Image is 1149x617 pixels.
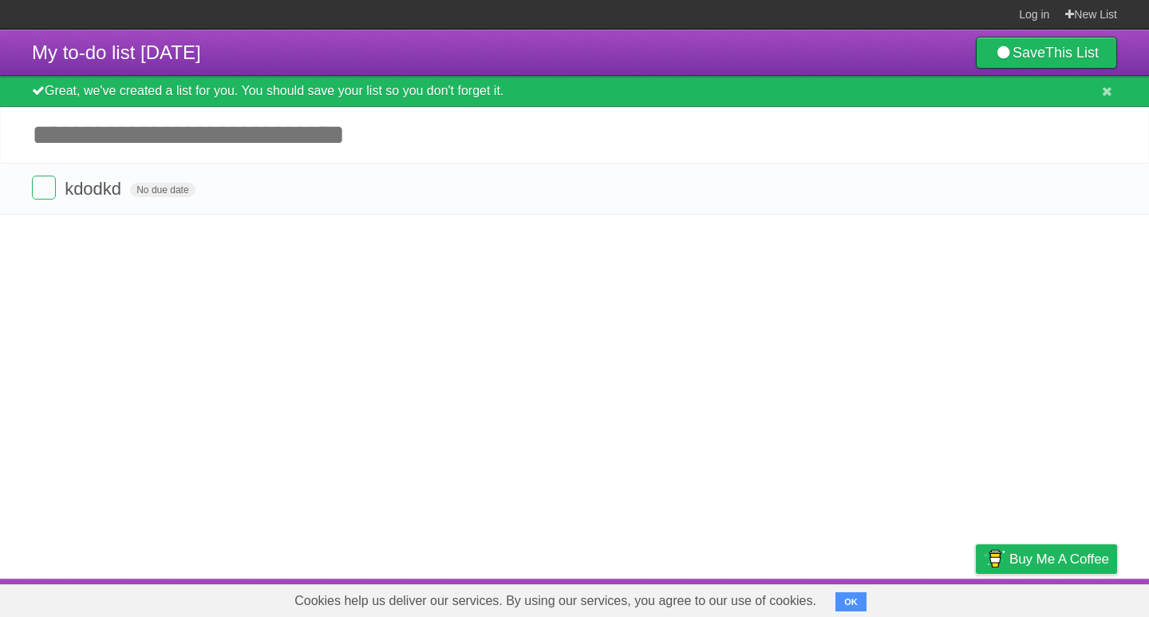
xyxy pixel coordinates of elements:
[65,179,125,199] span: kdodkd
[764,583,797,613] a: About
[835,592,867,611] button: OK
[1017,583,1117,613] a: Suggest a feature
[1009,545,1109,573] span: Buy me a coffee
[976,37,1117,69] a: SaveThis List
[984,545,1005,572] img: Buy me a coffee
[278,585,832,617] span: Cookies help us deliver our services. By using our services, you agree to our use of cookies.
[32,42,201,63] span: My to-do list [DATE]
[816,583,881,613] a: Developers
[955,583,997,613] a: Privacy
[976,544,1117,574] a: Buy me a coffee
[901,583,936,613] a: Terms
[130,183,195,197] span: No due date
[1045,45,1099,61] b: This List
[32,176,56,200] label: Done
